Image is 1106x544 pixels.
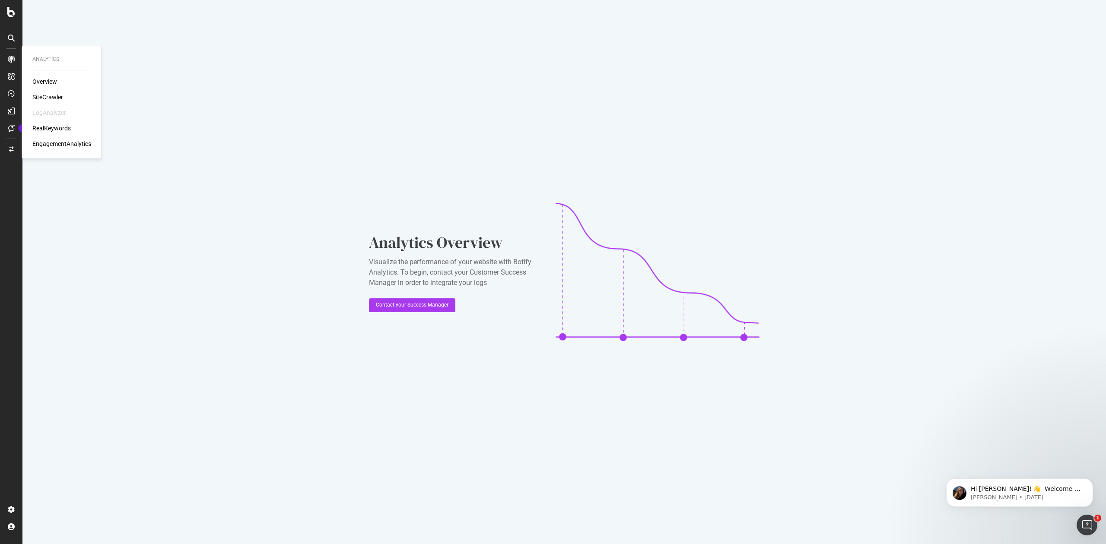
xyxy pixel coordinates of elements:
div: LogAnalyzer [32,108,66,117]
img: CaL_T18e.png [556,203,760,341]
a: SiteCrawler [32,93,63,101]
div: Contact your Success Manager [376,301,448,309]
div: Visualize the performance of your website with Botify Analytics. To begin, contact your Customer ... [369,257,542,288]
a: EngagementAnalytics [32,139,91,148]
iframe: Intercom notifications message [933,460,1106,521]
a: Overview [32,77,57,86]
span: 1 [1094,515,1101,522]
div: Analytics [32,56,91,63]
iframe: Intercom live chat [1077,515,1097,535]
button: Contact your Success Manager [369,298,455,312]
a: RealKeywords [32,124,71,133]
div: Tooltip anchor [18,124,26,132]
div: Analytics Overview [369,232,542,253]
